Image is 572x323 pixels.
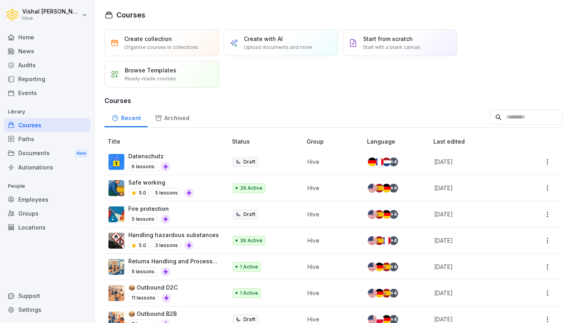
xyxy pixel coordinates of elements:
p: Last edited [433,137,529,146]
img: fr.svg [382,236,391,245]
img: ns5fm27uu5em6705ixom0yjt.png [108,180,124,196]
div: + 4 [389,236,398,245]
img: us.svg [368,289,377,298]
img: aul0s4anxaw34jzwydbhh5d5.png [108,285,124,301]
p: Datenschutz [128,152,170,160]
img: de.svg [368,158,377,166]
img: de.svg [382,210,391,219]
img: fr.svg [375,158,384,166]
p: 1 Active [240,263,258,270]
p: Group [307,137,364,146]
img: es.svg [375,236,384,245]
a: Locations [4,220,91,234]
div: + 4 [389,289,398,298]
img: es.svg [375,184,384,193]
p: 📦 Outbound B2B [128,309,177,318]
p: [DATE] [434,158,520,166]
img: es.svg [382,289,391,298]
p: Hive [22,16,80,21]
p: Draft [243,158,255,165]
a: Recent [104,107,148,127]
img: ro33qf0i8ndaw7nkfv0stvse.png [108,233,124,249]
a: News [4,44,91,58]
div: New [75,149,88,158]
img: us.svg [368,263,377,271]
a: Settings [4,303,91,317]
img: b0iy7e1gfawqjs4nezxuanzk.png [108,206,124,222]
p: Fire protection [128,204,170,213]
div: Documents [4,146,91,161]
div: Reporting [4,72,91,86]
a: Automations [4,160,91,174]
p: 11 lessons [128,293,158,303]
img: nl.svg [382,158,391,166]
p: Title [108,137,229,146]
p: Create with AI [244,35,283,43]
p: Start from scratch [363,35,413,43]
div: + 4 [389,184,398,193]
img: es.svg [375,210,384,219]
p: [DATE] [434,236,520,245]
p: Ready-made courses [125,75,176,82]
a: Courses [4,118,91,132]
p: Draft [243,211,255,218]
p: 3 lessons [152,241,181,250]
p: Start with a blank canvas [363,44,420,51]
p: Status [232,137,303,146]
img: de.svg [375,263,384,271]
p: People [4,180,91,193]
p: Handling hazardous substances [128,231,219,239]
p: 39 Active [240,185,263,192]
p: Returns Handling and Process Flow [128,257,219,265]
p: [DATE] [434,210,520,218]
img: de.svg [375,289,384,298]
div: + 4 [389,263,398,271]
p: 5 lessons [128,267,158,276]
p: Library [4,105,91,118]
a: Events [4,86,91,100]
a: Home [4,30,91,44]
p: Browse Templates [125,66,176,74]
p: Hive [307,263,354,271]
p: 1 Active [240,290,258,297]
h3: Courses [104,96,562,105]
img: es.svg [382,263,391,271]
div: + 4 [389,210,398,219]
p: [DATE] [434,263,520,271]
p: Upload documents and more [244,44,312,51]
p: Hive [307,210,354,218]
div: Paths [4,132,91,146]
p: Draft [243,316,255,323]
p: Hive [307,158,354,166]
a: Employees [4,193,91,206]
div: Support [4,289,91,303]
p: 39 Active [240,237,263,244]
p: 5.0 [139,242,146,249]
img: whxspouhdmc5dw11exs3agrf.png [108,259,124,275]
p: 5 lessons [152,188,181,198]
p: Create collection [124,35,172,43]
p: 6 lessons [128,162,158,171]
a: DocumentsNew [4,146,91,161]
div: Audits [4,58,91,72]
a: Archived [148,107,196,127]
img: us.svg [368,210,377,219]
p: 5 lessons [128,214,158,224]
p: [DATE] [434,289,520,297]
img: gp1n7epbxsf9lzaihqn479zn.png [108,154,124,170]
a: Groups [4,206,91,220]
img: us.svg [368,184,377,193]
p: Language [367,137,430,146]
p: [DATE] [434,184,520,192]
p: 5.0 [139,189,146,197]
p: 📦 Outbound D2C [128,283,178,292]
